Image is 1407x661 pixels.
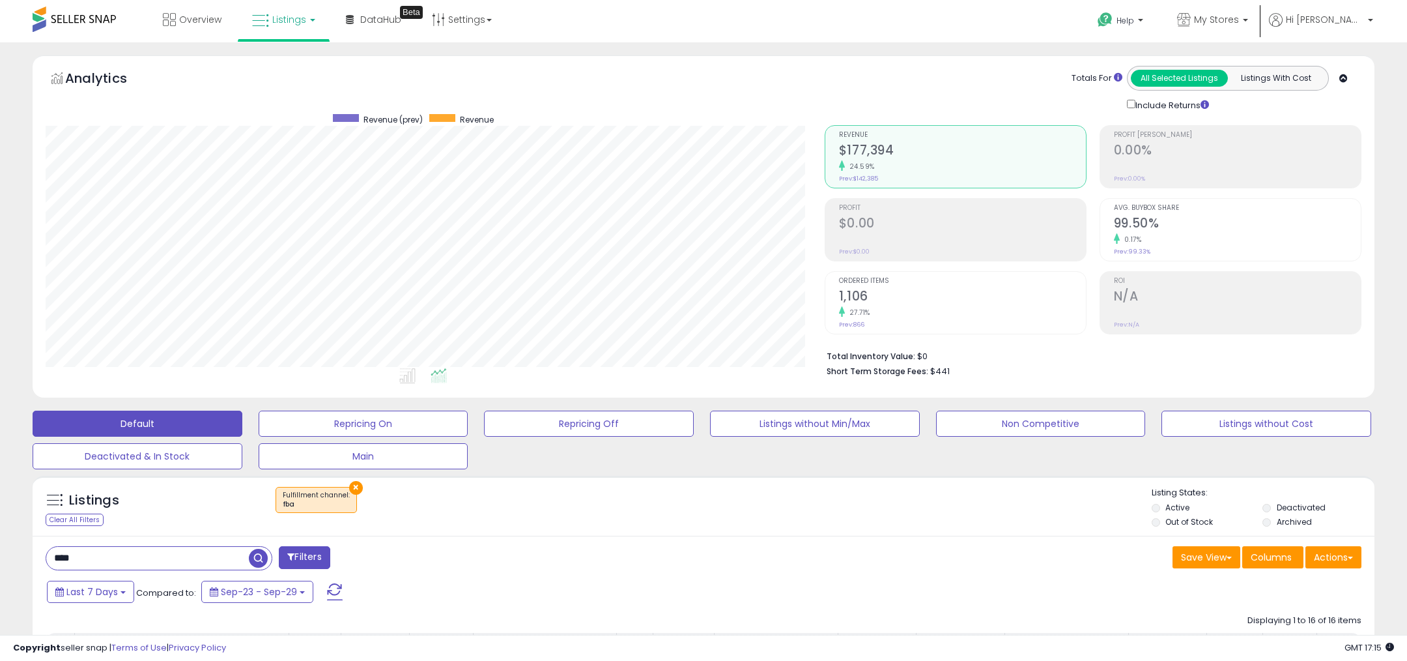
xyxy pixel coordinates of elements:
[839,216,1086,233] h2: $0.00
[1114,216,1361,233] h2: 99.50%
[179,13,221,26] span: Overview
[1161,411,1371,437] button: Listings without Cost
[1087,2,1156,42] a: Help
[1242,546,1303,568] button: Columns
[111,641,167,654] a: Terms of Use
[827,347,1352,363] li: $0
[136,587,196,599] span: Compared to:
[1114,143,1361,160] h2: 0.00%
[460,114,494,125] span: Revenue
[839,175,878,183] small: Prev: $142,385
[1172,546,1240,568] button: Save View
[484,411,694,437] button: Repricing Off
[1251,551,1292,564] span: Columns
[1097,12,1113,28] i: Get Help
[839,248,870,256] small: Prev: $0.00
[1269,13,1373,42] a: Hi [PERSON_NAME]
[1286,13,1364,26] span: Hi [PERSON_NAME]
[1277,516,1312,527] label: Archived
[1117,97,1225,112] div: Include Returns
[1247,615,1361,627] div: Displaying 1 to 16 of 16 items
[360,13,401,26] span: DataHub
[839,205,1086,212] span: Profit
[283,490,350,510] span: Fulfillment channel :
[1305,546,1361,568] button: Actions
[1116,15,1134,26] span: Help
[1114,289,1361,306] h2: N/A
[936,411,1146,437] button: Non Competitive
[363,114,423,125] span: Revenue (prev)
[827,366,928,377] b: Short Term Storage Fees:
[1120,235,1142,244] small: 0.17%
[845,162,875,171] small: 24.59%
[710,411,920,437] button: Listings without Min/Max
[69,492,119,510] h5: Listings
[839,278,1086,285] span: Ordered Items
[1114,175,1145,183] small: Prev: 0.00%
[283,500,350,509] div: fba
[1114,205,1361,212] span: Avg. Buybox Share
[845,308,870,317] small: 27.71%
[13,641,61,654] strong: Copyright
[1114,132,1361,139] span: Profit [PERSON_NAME]
[1072,72,1122,85] div: Totals For
[400,6,423,19] div: Tooltip anchor
[169,641,226,654] a: Privacy Policy
[279,546,330,569] button: Filters
[1165,502,1189,513] label: Active
[1227,70,1324,87] button: Listings With Cost
[1194,13,1239,26] span: My Stores
[33,411,242,437] button: Default
[930,365,950,377] span: $441
[839,143,1086,160] h2: $177,394
[1344,641,1394,654] span: 2025-10-7 17:15 GMT
[33,443,242,469] button: Deactivated & In Stock
[259,411,468,437] button: Repricing On
[65,69,152,91] h5: Analytics
[201,581,313,603] button: Sep-23 - Sep-29
[1114,321,1139,329] small: Prev: N/A
[1114,278,1361,285] span: ROI
[1131,70,1228,87] button: All Selected Listings
[13,642,226,654] div: seller snap | |
[1277,502,1326,513] label: Deactivated
[1165,516,1213,527] label: Out of Stock
[259,443,468,469] button: Main
[827,351,915,362] b: Total Inventory Value:
[839,321,864,329] small: Prev: 866
[349,481,363,495] button: ×
[221,585,297,598] span: Sep-23 - Sep-29
[1114,248,1150,256] small: Prev: 99.33%
[66,585,118,598] span: Last 7 Days
[1152,487,1375,499] p: Listing States:
[272,13,306,26] span: Listings
[839,132,1086,139] span: Revenue
[839,289,1086,306] h2: 1,106
[46,514,104,526] div: Clear All Filters
[47,581,134,603] button: Last 7 Days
